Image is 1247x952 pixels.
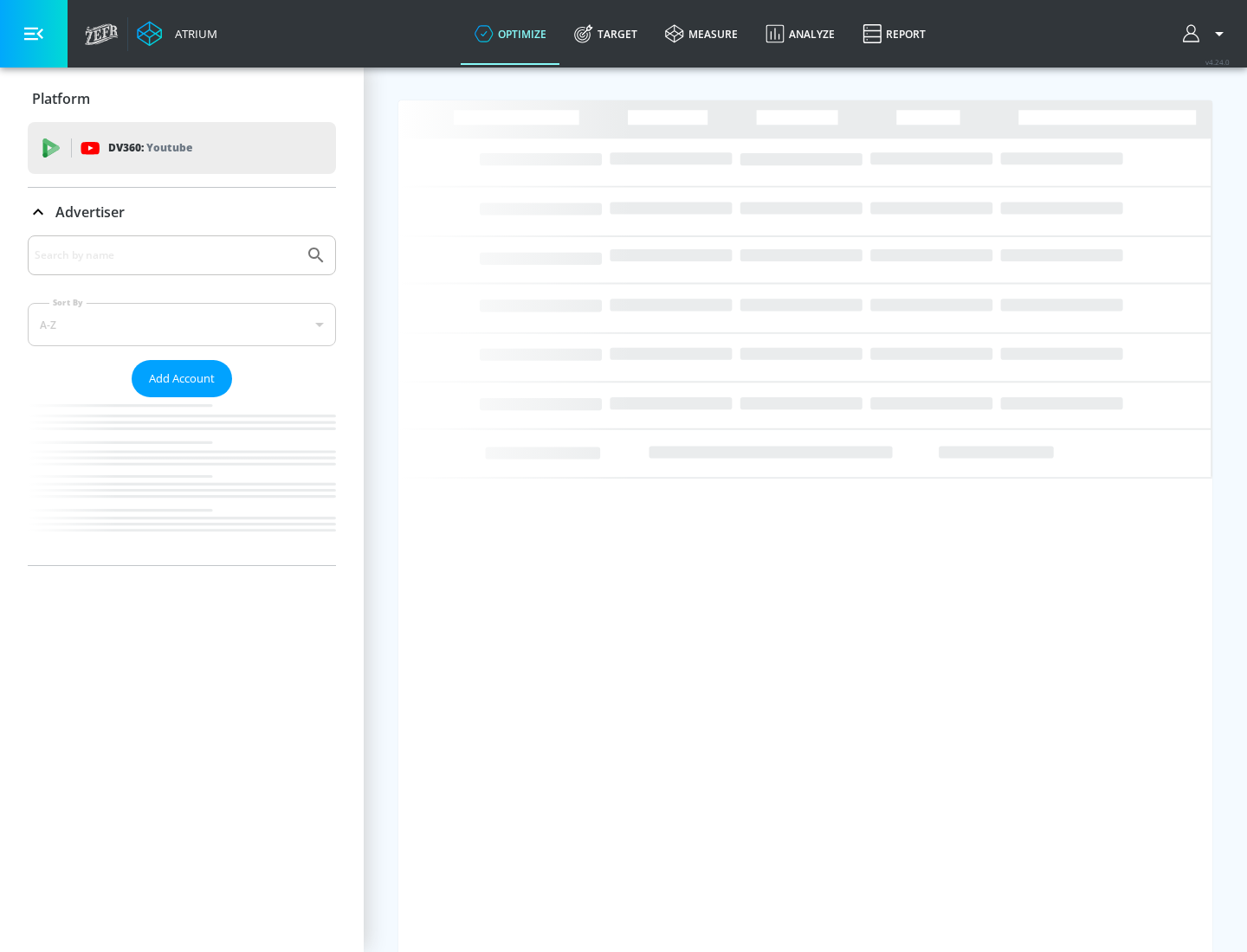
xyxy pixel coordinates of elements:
div: Platform [28,74,336,123]
div: A-Z [28,303,336,346]
div: Advertiser [28,235,336,565]
p: Advertiser [55,203,125,222]
p: Youtube [146,138,192,157]
a: Analyze [752,3,849,65]
div: Atrium [168,26,217,42]
a: Report [849,3,940,65]
a: Target [560,3,651,65]
input: Search by name [35,244,297,267]
span: Add Account [149,369,215,389]
span: v 4.24.0 [1205,57,1230,67]
button: Add Account [132,360,232,397]
a: measure [651,3,752,65]
nav: list of Advertiser [28,397,336,565]
div: Advertiser [28,188,336,236]
label: Sort By [49,297,87,308]
div: DV360: Youtube [28,122,336,174]
a: Atrium [137,21,217,47]
a: optimize [461,3,560,65]
p: Platform [32,89,90,108]
p: DV360: [108,138,192,158]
